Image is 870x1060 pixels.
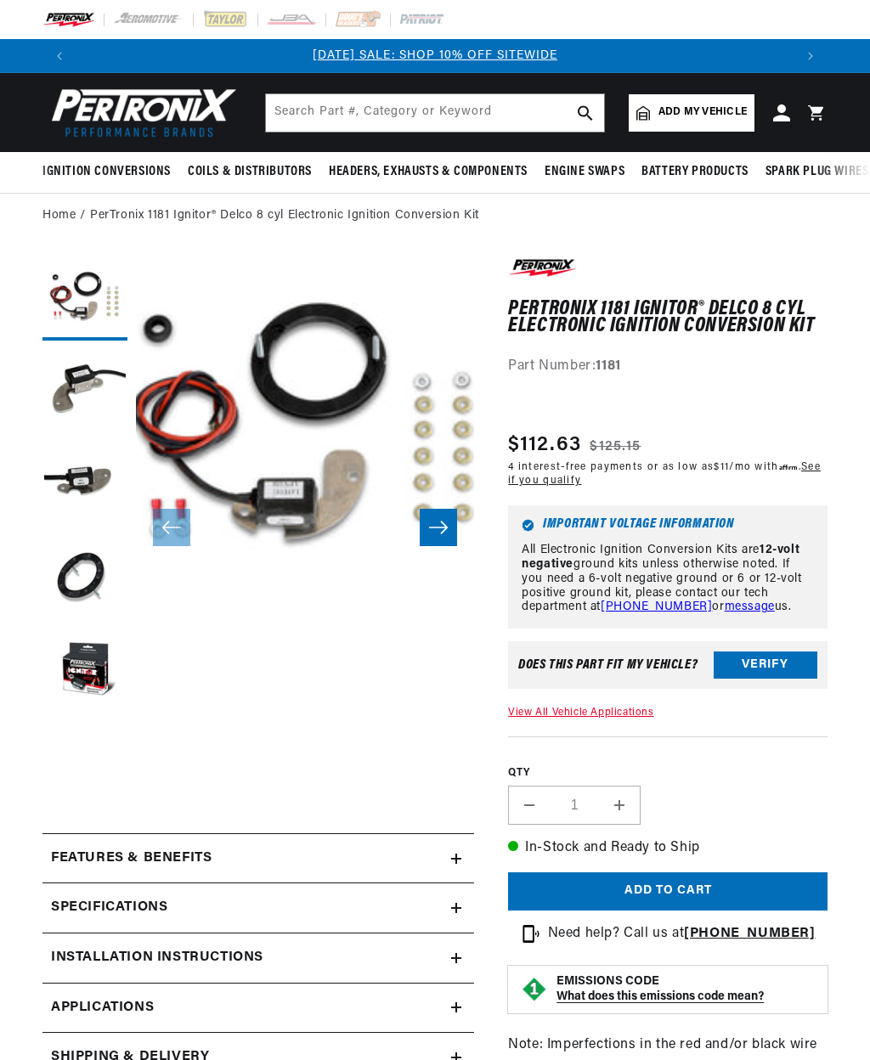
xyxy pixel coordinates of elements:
h2: Specifications [51,897,167,919]
summary: Specifications [42,883,474,933]
summary: Ignition Conversions [42,152,179,192]
button: Slide right [420,509,457,546]
s: $125.15 [590,437,641,457]
nav: breadcrumbs [42,206,828,225]
p: Need help? Call us at [548,923,816,945]
button: Load image 2 in gallery view [42,349,127,434]
button: Verify [714,651,817,679]
span: Add my vehicle [658,104,747,121]
button: Add to cart [508,872,828,911]
strong: What does this emissions code mean? [556,990,764,1003]
a: Applications [42,984,474,1034]
button: Load image 3 in gallery view [42,443,127,527]
a: message [725,600,775,613]
input: Search Part #, Category or Keyword [266,94,604,132]
strong: 12-volt negative [522,544,799,571]
div: 1 of 3 [76,47,794,65]
h2: Installation instructions [51,947,263,969]
button: Translation missing: en.sections.announcements.next_announcement [794,39,828,73]
span: Headers, Exhausts & Components [329,163,528,181]
summary: Engine Swaps [536,152,633,192]
p: All Electronic Ignition Conversion Kits are ground kits unless otherwise noted. If you need a 6-v... [522,544,814,615]
span: $112.63 [508,430,581,460]
a: [DATE] SALE: SHOP 10% OFF SITEWIDE [313,49,557,62]
h2: Features & Benefits [51,848,212,870]
h6: Important Voltage Information [522,519,814,532]
a: [PHONE_NUMBER] [601,600,712,613]
a: Home [42,206,76,225]
summary: Features & Benefits [42,834,474,883]
span: Spark Plug Wires [765,163,869,181]
img: Pertronix [42,83,238,142]
span: Affirm [779,462,799,471]
button: Load image 4 in gallery view [42,536,127,621]
div: Part Number: [508,356,828,378]
button: Load image 1 in gallery view [42,256,127,341]
button: search button [567,94,604,132]
span: Engine Swaps [545,163,624,181]
p: In-Stock and Ready to Ship [508,837,828,860]
div: Does This part fit My vehicle? [518,658,698,672]
a: [PHONE_NUMBER] [684,927,815,940]
label: QTY [508,766,828,781]
summary: Battery Products [633,152,757,192]
p: 4 interest-free payments or as low as /mo with . [508,460,828,489]
span: Ignition Conversions [42,163,171,181]
button: Slide left [153,509,190,546]
button: Translation missing: en.sections.announcements.previous_announcement [42,39,76,73]
a: View All Vehicle Applications [508,708,653,718]
summary: Headers, Exhausts & Components [320,152,536,192]
span: Battery Products [641,163,749,181]
h1: PerTronix 1181 Ignitor® Delco 8 cyl Electronic Ignition Conversion Kit [508,301,828,335]
div: Announcement [76,47,794,65]
a: PerTronix 1181 Ignitor® Delco 8 cyl Electronic Ignition Conversion Kit [90,206,479,225]
summary: Coils & Distributors [179,152,320,192]
span: Applications [51,997,154,1019]
summary: Installation instructions [42,933,474,983]
button: EMISSIONS CODEWhat does this emissions code mean? [556,974,815,1005]
strong: EMISSIONS CODE [556,975,659,988]
strong: 1181 [596,359,620,373]
media-gallery: Gallery Viewer [42,256,474,799]
span: Coils & Distributors [188,163,312,181]
a: Add my vehicle [629,94,754,132]
img: Emissions code [521,976,548,1003]
span: $11 [714,462,729,472]
button: Load image 5 in gallery view [42,629,127,714]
